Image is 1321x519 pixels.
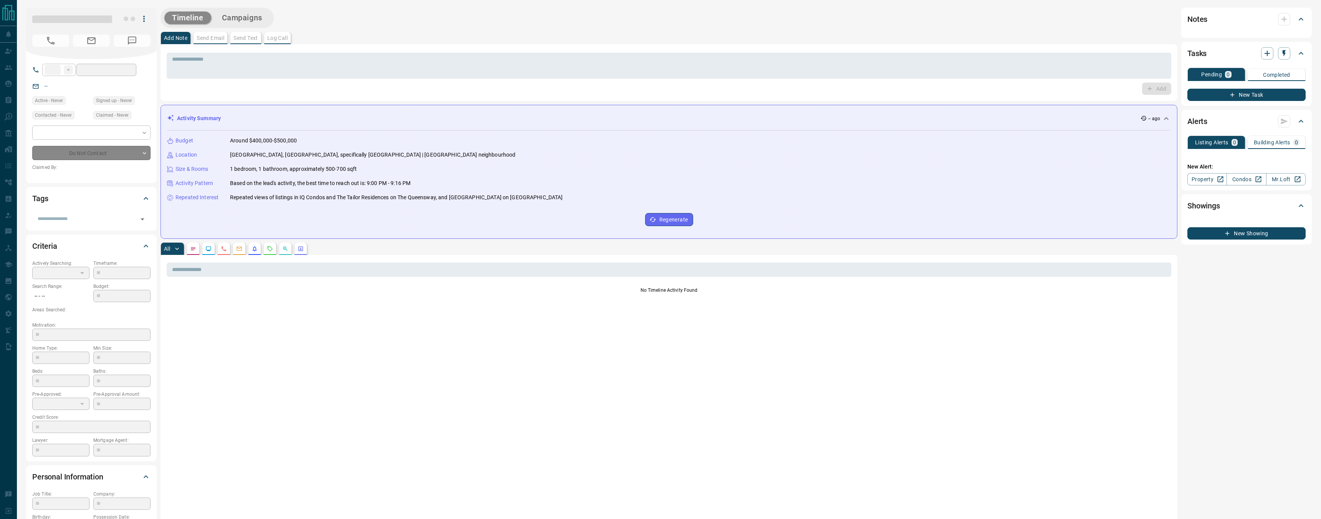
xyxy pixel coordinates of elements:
[1187,163,1306,171] p: New Alert:
[32,189,151,208] div: Tags
[175,137,193,145] p: Budget
[114,35,151,47] span: No Number
[32,164,151,171] p: Claimed By:
[96,111,129,119] span: Claimed - Never
[1187,115,1207,127] h2: Alerts
[93,345,151,352] p: Min Size:
[1187,13,1207,25] h2: Notes
[32,322,151,329] p: Motivation:
[32,35,69,47] span: No Number
[1187,200,1220,212] h2: Showings
[93,437,151,444] p: Mortgage Agent:
[32,345,89,352] p: Home Type:
[1187,112,1306,131] div: Alerts
[1254,140,1290,145] p: Building Alerts
[1148,115,1160,122] p: -- ago
[93,283,151,290] p: Budget:
[45,83,48,89] a: --
[1187,89,1306,101] button: New Task
[32,283,89,290] p: Search Range:
[137,214,148,225] button: Open
[177,114,221,122] p: Activity Summary
[1295,140,1298,145] p: 0
[205,246,212,252] svg: Lead Browsing Activity
[35,111,72,119] span: Contacted - Never
[32,491,89,498] p: Job Title:
[1187,47,1207,60] h2: Tasks
[1187,197,1306,215] div: Showings
[32,368,89,375] p: Beds:
[96,97,132,104] span: Signed up - Never
[32,192,48,205] h2: Tags
[32,468,151,486] div: Personal Information
[1187,173,1227,185] a: Property
[167,111,1171,126] div: Activity Summary-- ago
[32,391,89,398] p: Pre-Approved:
[298,246,304,252] svg: Agent Actions
[230,193,563,202] p: Repeated views of listings in IQ Condos and The Tailor Residences on The Queensway, and [GEOGRAPH...
[73,35,110,47] span: No Email
[230,165,357,173] p: 1 bedroom, 1 bathroom, approximately 500-700 sqft
[32,414,151,421] p: Credit Score:
[32,306,151,313] p: Areas Searched:
[32,237,151,255] div: Criteria
[35,97,63,104] span: Active - Never
[230,151,515,159] p: [GEOGRAPHIC_DATA], [GEOGRAPHIC_DATA], specifically [GEOGRAPHIC_DATA] | [GEOGRAPHIC_DATA] neighbou...
[175,165,209,173] p: Size & Rooms
[164,246,170,251] p: All
[164,35,187,41] p: Add Note
[1227,72,1230,77] p: 0
[221,246,227,252] svg: Calls
[230,137,297,145] p: Around $400,000-$500,000
[1187,44,1306,63] div: Tasks
[1266,173,1306,185] a: Mr.Loft
[1227,173,1266,185] a: Condos
[175,193,219,202] p: Repeated Interest
[93,491,151,498] p: Company:
[1195,140,1228,145] p: Listing Alerts
[230,179,411,187] p: Based on the lead's activity, the best time to reach out is: 9:00 PM - 9:16 PM
[1201,72,1222,77] p: Pending
[93,391,151,398] p: Pre-Approval Amount:
[32,471,103,483] h2: Personal Information
[32,260,89,267] p: Actively Searching:
[214,12,270,24] button: Campaigns
[282,246,288,252] svg: Opportunities
[93,260,151,267] p: Timeframe:
[236,246,242,252] svg: Emails
[164,12,211,24] button: Timeline
[1233,140,1236,145] p: 0
[32,290,89,302] p: -- - --
[175,151,197,159] p: Location
[1263,72,1290,78] p: Completed
[645,213,693,226] button: Regenerate
[267,246,273,252] svg: Requests
[167,287,1171,294] p: No Timeline Activity Found
[32,146,151,160] div: Do Not Contact
[32,240,57,252] h2: Criteria
[190,246,196,252] svg: Notes
[32,437,89,444] p: Lawyer:
[252,246,258,252] svg: Listing Alerts
[1187,10,1306,28] div: Notes
[1187,227,1306,240] button: New Showing
[93,368,151,375] p: Baths:
[175,179,213,187] p: Activity Pattern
